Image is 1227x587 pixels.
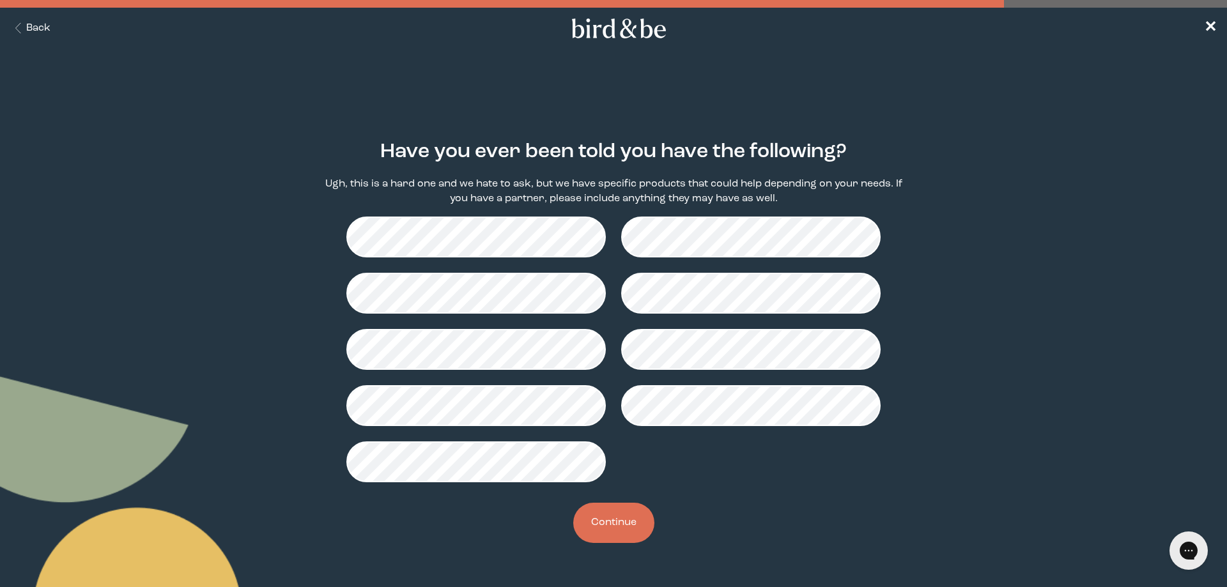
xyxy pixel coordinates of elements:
[1204,17,1217,40] a: ✕
[1204,20,1217,36] span: ✕
[317,177,910,206] p: Ugh, this is a hard one and we hate to ask, but we have specific products that could help dependi...
[1163,527,1214,574] iframe: Gorgias live chat messenger
[380,137,847,167] h2: Have you ever been told you have the following?
[573,503,654,543] button: Continue
[10,21,50,36] button: Back Button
